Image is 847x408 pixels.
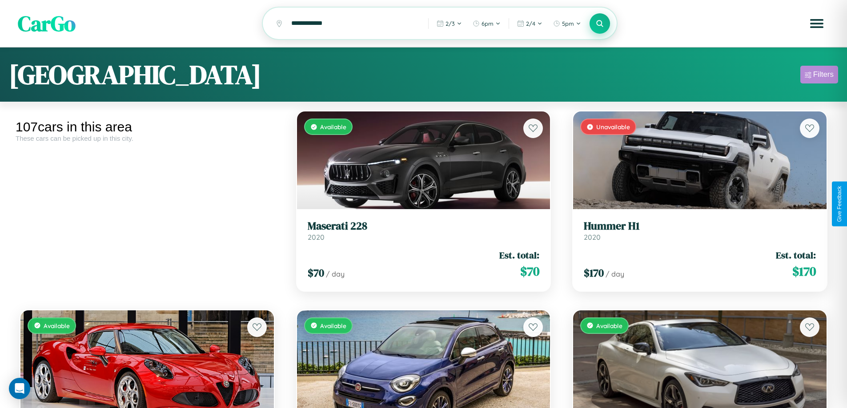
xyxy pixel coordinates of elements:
[526,20,535,27] span: 2 / 4
[813,70,834,79] div: Filters
[776,249,816,261] span: Est. total:
[468,16,505,31] button: 6pm
[326,269,345,278] span: / day
[308,220,540,242] a: Maserati 2282020
[584,233,601,242] span: 2020
[9,378,30,399] div: Open Intercom Messenger
[596,322,622,329] span: Available
[520,262,539,280] span: $ 70
[606,269,624,278] span: / day
[513,16,547,31] button: 2/4
[432,16,466,31] button: 2/3
[320,322,346,329] span: Available
[836,186,843,222] div: Give Feedback
[584,220,816,233] h3: Hummer H1
[800,66,838,83] button: Filters
[596,123,630,131] span: Unavailable
[482,20,494,27] span: 6pm
[499,249,539,261] span: Est. total:
[308,220,540,233] h3: Maserati 228
[584,265,604,280] span: $ 170
[16,119,279,135] div: 107 cars in this area
[804,11,829,36] button: Open menu
[308,265,324,280] span: $ 70
[16,135,279,142] div: These cars can be picked up in this city.
[446,20,455,27] span: 2 / 3
[320,123,346,131] span: Available
[44,322,70,329] span: Available
[584,220,816,242] a: Hummer H12020
[9,56,261,93] h1: [GEOGRAPHIC_DATA]
[792,262,816,280] span: $ 170
[562,20,574,27] span: 5pm
[549,16,586,31] button: 5pm
[18,9,76,38] span: CarGo
[308,233,325,242] span: 2020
